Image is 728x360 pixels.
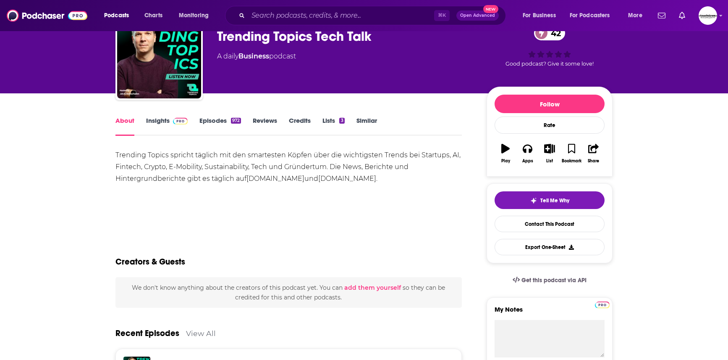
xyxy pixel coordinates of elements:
a: Similar [356,116,377,136]
button: open menu [517,9,566,22]
span: Charts [144,10,162,21]
div: 42Good podcast? Give it some love! [487,20,613,72]
a: View All [186,329,216,338]
a: Show notifications dropdown [655,8,669,23]
img: Trending Topics Tech Talk [117,14,201,98]
span: New [483,5,498,13]
button: open menu [564,9,622,22]
button: Follow [495,95,605,113]
button: List [539,138,560,169]
a: Contact This Podcast [495,216,605,232]
a: Show notifications dropdown [676,8,689,23]
span: Get this podcast via API [521,277,587,284]
img: User Profile [699,6,717,25]
a: Business [238,52,269,60]
button: open menu [622,9,653,22]
button: Export One-Sheet [495,239,605,255]
a: Reviews [253,116,277,136]
div: Bookmark [562,159,581,164]
div: List [546,159,553,164]
button: open menu [173,9,220,22]
div: Apps [522,159,533,164]
a: 42 [534,26,565,40]
div: 972 [231,118,241,124]
button: Apps [516,138,538,169]
span: Podcasts [104,10,129,21]
span: 42 [542,26,565,40]
a: Get this podcast via API [506,270,593,291]
button: Play [495,138,516,169]
span: More [628,10,642,21]
img: Podchaser Pro [595,302,610,308]
div: A daily podcast [217,51,296,61]
span: For Podcasters [570,10,610,21]
span: We don't know anything about the creators of this podcast yet . You can so they can be credited f... [132,284,445,301]
div: Search podcasts, credits, & more... [233,6,514,25]
div: Share [588,159,599,164]
span: Open Advanced [460,13,495,18]
a: [DOMAIN_NAME] [246,175,304,183]
div: Rate [495,116,605,134]
label: My Notes [495,305,605,320]
div: Trending Topics spricht täglich mit den smartesten Köpfen über die wichtigsten Trends bei Startup... [115,149,462,185]
a: Pro website [595,300,610,308]
div: Play [501,159,510,164]
a: Credits [289,116,311,136]
h2: Creators & Guests [115,257,185,267]
img: tell me why sparkle [530,197,537,204]
span: Logged in as jvervelde [699,6,717,25]
span: Tell Me Why [540,197,569,204]
button: add them yourself [344,284,401,291]
button: Show profile menu [699,6,717,25]
img: Podchaser - Follow, Share and Rate Podcasts [7,8,87,24]
div: 3 [339,118,344,124]
a: About [115,116,134,136]
button: open menu [98,9,140,22]
a: InsightsPodchaser Pro [146,116,188,136]
button: Share [583,138,605,169]
input: Search podcasts, credits, & more... [248,9,434,22]
a: Lists3 [322,116,344,136]
a: [DOMAIN_NAME] [318,175,376,183]
a: Episodes972 [199,116,241,136]
button: tell me why sparkleTell Me Why [495,191,605,209]
a: Charts [139,9,168,22]
a: Recent Episodes [115,328,179,339]
span: For Business [523,10,556,21]
button: Open AdvancedNew [456,11,499,21]
span: ⌘ K [434,10,450,21]
img: Podchaser Pro [173,118,188,124]
span: Monitoring [179,10,209,21]
button: Bookmark [560,138,582,169]
span: Good podcast? Give it some love! [505,61,594,67]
